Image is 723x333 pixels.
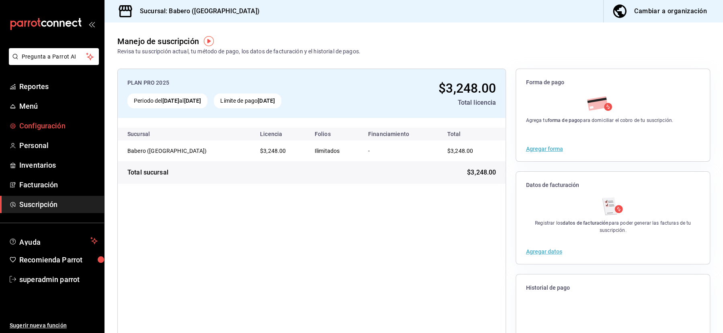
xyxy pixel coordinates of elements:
[526,146,563,152] button: Agregar forma
[9,48,99,65] button: Pregunta a Parrot AI
[563,220,609,226] strong: datos de facturación
[438,81,496,96] span: $3,248.00
[19,160,98,171] span: Inventarios
[204,36,214,46] img: Tooltip marker
[548,118,580,123] strong: forma de pago
[308,140,362,161] td: Ilimitados
[526,117,673,124] div: Agrega tu para domiciliar el cobro de tu suscripción.
[634,6,707,17] div: Cambiar a organización
[19,81,98,92] span: Reportes
[467,168,496,177] span: $3,248.00
[127,147,208,155] div: Babero ([GEOGRAPHIC_DATA])
[258,97,275,104] strong: [DATE]
[10,321,98,330] span: Sugerir nueva función
[117,35,199,47] div: Manejo de suscripción
[19,254,98,265] span: Recomienda Parrot
[127,147,208,155] div: Babero (Roma Norte)
[88,21,95,27] button: open_drawer_menu
[447,148,473,154] span: $3,248.00
[19,274,98,285] span: superadmin parrot
[19,236,87,246] span: Ayuda
[19,120,98,131] span: Configuración
[526,284,700,292] span: Historial de pago
[127,93,207,108] div: Periodo del al
[184,97,201,104] strong: [DATE]
[19,101,98,112] span: Menú
[214,93,281,108] div: Límite de pago
[254,128,308,140] th: Licencia
[362,140,438,161] td: -
[127,168,168,177] div: Total sucursal
[526,181,700,189] span: Datos de facturación
[133,6,260,16] h3: Sucursal: Babero ([GEOGRAPHIC_DATA])
[19,199,98,210] span: Suscripción
[127,131,172,137] div: Sucursal
[526,249,562,254] button: Agregar datos
[438,128,506,140] th: Total
[308,128,362,140] th: Folios
[162,97,179,104] strong: [DATE]
[260,148,286,154] span: $3,248.00
[127,79,357,87] div: PLAN PRO 2025
[526,219,700,234] div: Registrar los para poder generar las facturas de tu suscripción.
[363,98,496,108] div: Total licencia
[362,128,438,140] th: Financiamiento
[22,53,86,61] span: Pregunta a Parrot AI
[117,47,360,56] div: Revisa tu suscripción actual, tu método de pago, los datos de facturación y el historial de pagos.
[526,79,700,86] span: Forma de pago
[6,58,99,67] a: Pregunta a Parrot AI
[19,140,98,151] span: Personal
[19,179,98,190] span: Facturación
